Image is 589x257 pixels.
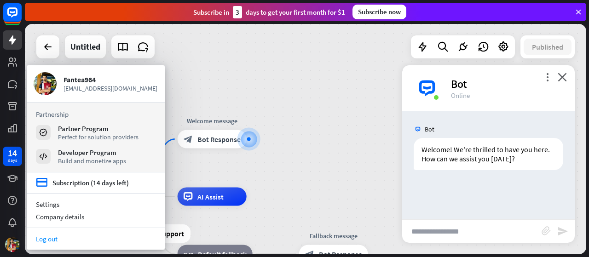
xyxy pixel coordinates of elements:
[36,177,48,188] i: credit_card
[64,84,158,92] span: [EMAIL_ADDRESS][DOMAIN_NAME]
[8,149,17,157] div: 14
[425,125,434,133] span: Bot
[197,192,224,201] span: AI Assist
[52,178,129,187] div: Subscription (14 days left)
[171,116,254,126] div: Welcome message
[7,4,35,31] button: Open LiveChat chat widget
[184,135,193,144] i: block_bot_response
[8,157,17,164] div: days
[558,73,567,81] i: close
[542,226,551,235] i: block_attachment
[352,5,406,19] div: Subscribe now
[3,147,22,166] a: 14 days
[36,124,156,141] a: Partner Program Perfect for solution providers
[58,157,126,165] div: Build and monetize apps
[36,177,129,188] a: credit_card Subscription (14 days left)
[414,138,563,170] div: Welcome! We're thrilled to have you here. How can we assist you [DATE]?
[557,226,568,237] i: send
[27,198,165,211] a: Settings
[27,211,165,223] div: Company details
[36,110,156,119] h3: Partnership
[27,233,165,245] a: Log out
[58,133,139,141] div: Perfect for solution providers
[292,231,375,240] div: Fallback message
[34,72,158,95] a: Fantea964 [EMAIL_ADDRESS][DOMAIN_NAME]
[451,91,564,100] div: Online
[70,35,100,58] div: Untitled
[197,135,241,144] span: Bot Response
[193,6,345,18] div: Subscribe in days to get your first month for $1
[58,124,139,133] div: Partner Program
[524,39,572,55] button: Published
[543,73,552,81] i: more_vert
[158,226,184,241] span: Support
[451,77,564,91] div: Bot
[64,75,158,84] div: Fantea964
[36,148,156,165] a: Developer Program Build and monetize apps
[58,148,126,157] div: Developer Program
[233,6,242,18] div: 3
